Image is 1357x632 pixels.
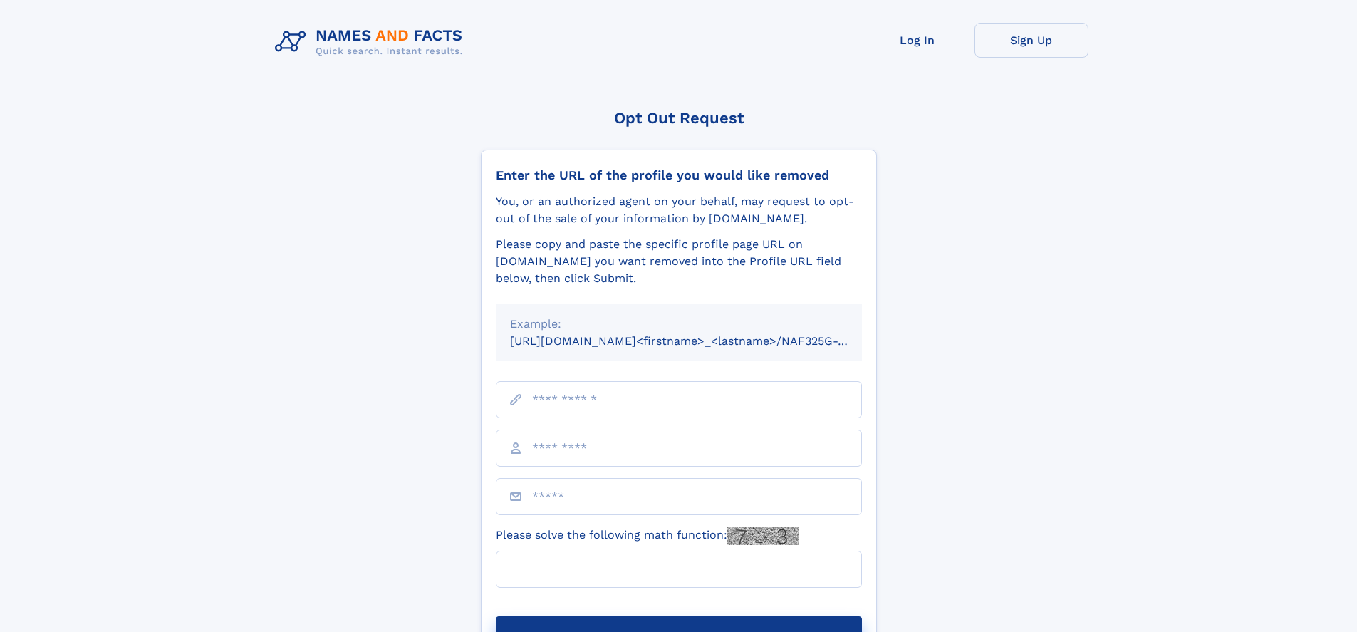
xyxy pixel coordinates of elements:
[974,23,1088,58] a: Sign Up
[861,23,974,58] a: Log In
[510,334,889,348] small: [URL][DOMAIN_NAME]<firstname>_<lastname>/NAF325G-xxxxxxxx
[496,193,862,227] div: You, or an authorized agent on your behalf, may request to opt-out of the sale of your informatio...
[496,527,799,545] label: Please solve the following math function:
[496,236,862,287] div: Please copy and paste the specific profile page URL on [DOMAIN_NAME] you want removed into the Pr...
[269,23,474,61] img: Logo Names and Facts
[481,109,877,127] div: Opt Out Request
[496,167,862,183] div: Enter the URL of the profile you would like removed
[510,316,848,333] div: Example:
